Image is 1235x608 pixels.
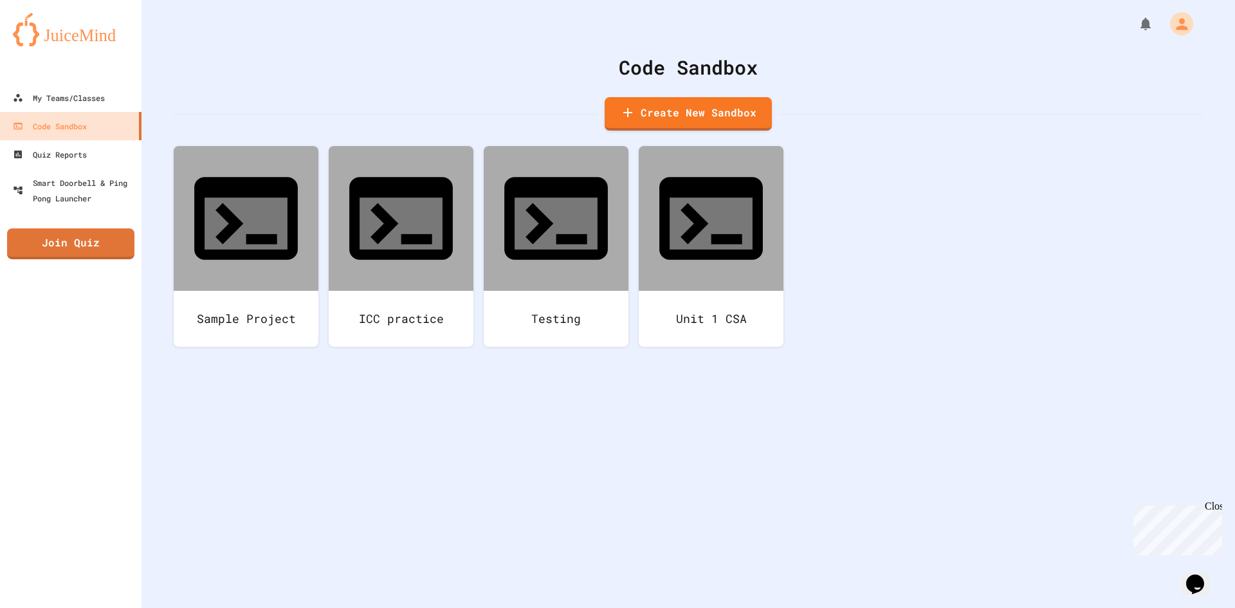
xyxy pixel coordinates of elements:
[174,146,318,347] a: Sample Project
[639,146,783,347] a: Unit 1 CSA
[605,97,772,131] a: Create New Sandbox
[329,146,473,347] a: ICC practice
[329,291,473,347] div: ICC practice
[13,147,87,162] div: Quiz Reports
[5,5,89,82] div: Chat with us now!Close
[13,175,136,206] div: Smart Doorbell & Ping Pong Launcher
[1157,9,1196,39] div: My Account
[13,118,87,134] div: Code Sandbox
[484,146,628,347] a: Testing
[174,291,318,347] div: Sample Project
[639,291,783,347] div: Unit 1 CSA
[13,13,129,46] img: logo-orange.svg
[174,53,1203,82] div: Code Sandbox
[13,90,105,106] div: My Teams/Classes
[1114,13,1157,35] div: My Notifications
[1181,557,1222,595] iframe: chat widget
[1128,501,1222,555] iframe: chat widget
[484,291,628,347] div: Testing
[7,228,134,259] a: Join Quiz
